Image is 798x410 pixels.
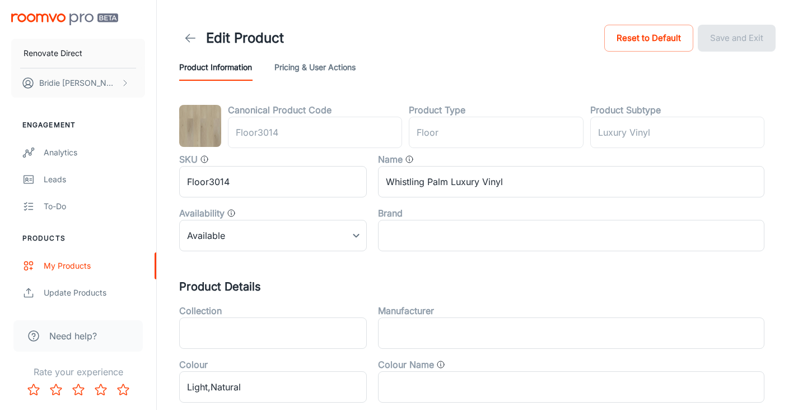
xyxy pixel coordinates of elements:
button: Product Information [179,54,252,81]
div: Analytics [44,146,145,159]
div: Leads [44,173,145,186]
label: Colour Name [378,358,434,371]
button: Rate 3 star [67,379,90,401]
div: Update Products [44,287,145,299]
svg: Product name [405,155,414,164]
label: Canonical Product Code [228,103,332,117]
button: Rate 1 star [22,379,45,401]
button: Rate 5 star [112,379,134,401]
button: Rate 4 star [90,379,112,401]
button: Pricing & User Actions [274,54,356,81]
p: Rate your experience [9,365,147,379]
p: Bridie [PERSON_NAME] [39,77,118,89]
img: Whistling Palm Luxury Vinyl [179,105,221,147]
label: Manufacturer [378,304,434,317]
svg: General colour categories. i.e Cloud, Eclipse, Gallery Opening [436,360,445,369]
svg: SKU for the product [200,155,209,164]
div: Available [179,220,367,251]
label: Name [378,153,403,166]
button: Bridie [PERSON_NAME] [11,68,145,98]
label: Colour [179,358,208,371]
button: Rate 2 star [45,379,67,401]
span: Need help? [49,329,97,343]
label: Availability [179,206,225,220]
button: Renovate Direct [11,39,145,68]
label: Collection [179,304,222,317]
p: Renovate Direct [24,47,82,59]
div: My Products [44,260,145,272]
label: Product Subtype [590,103,661,117]
img: Roomvo PRO Beta [11,13,118,25]
h5: Product Details [179,278,776,295]
label: SKU [179,153,198,166]
svg: Value that determines whether the product is available, discontinued, or out of stock [227,209,236,218]
h1: Edit Product [206,28,284,48]
label: Product Type [409,103,465,117]
div: To-do [44,200,145,213]
label: Brand [378,206,403,220]
button: Reset to Default [604,25,693,52]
